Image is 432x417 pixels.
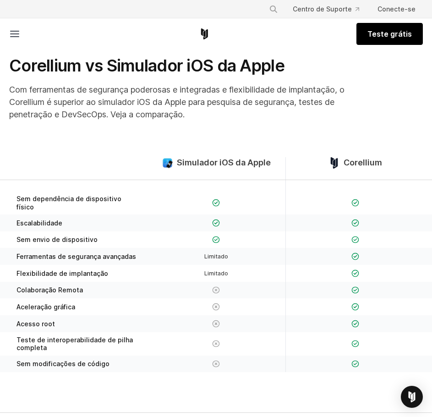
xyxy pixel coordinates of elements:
[212,360,220,368] img: X
[265,1,282,17] button: Procurar
[16,219,62,227] font: Escalabilidade
[377,5,416,13] font: Conecte-se
[16,252,136,260] font: Ferramentas de segurança avançadas
[16,360,109,368] font: Sem modificações de código
[401,386,423,408] div: Open Intercom Messenger
[16,320,55,328] font: Acesso root
[351,303,359,311] img: Marca de verificação
[351,320,359,328] img: Marca de verificação
[351,252,359,260] img: Marca de verificação
[212,340,220,348] img: X
[16,303,75,311] font: Aceleração gráfica
[204,270,228,277] font: Limitado
[212,303,220,311] img: X
[9,55,284,76] font: Corellium vs Simulador iOS da Apple
[9,85,345,119] font: Com ferramentas de segurança poderosas e integradas e flexibilidade de implantação, o Corellium é...
[351,199,359,207] img: Marca de verificação
[351,269,359,277] img: Marca de verificação
[16,195,121,211] font: Sem dependência de dispositivo físico
[199,28,210,39] a: Página inicial do Corellium
[16,236,98,243] font: Sem envio de dispositivo
[356,23,423,45] a: Teste grátis
[351,236,359,244] img: Marca de verificação
[212,219,220,227] img: Marca de verificação
[16,336,133,352] font: Teste de interoperabilidade de pilha completa
[162,157,173,169] img: compare_ios-simulator--grande
[16,286,83,294] font: Colaboração Remota
[16,269,108,277] font: Flexibilidade de implantação
[367,29,412,38] font: Teste grátis
[262,1,423,17] div: Menu de navegação
[293,5,352,13] font: Centro de Suporte
[212,320,220,328] img: X
[212,286,220,294] img: X
[351,340,359,348] img: Marca de verificação
[204,253,228,260] font: Limitado
[212,236,220,244] img: Marca de verificação
[351,219,359,227] img: Marca de verificação
[177,158,271,167] font: Simulador iOS da Apple
[351,360,359,368] img: Marca de verificação
[212,199,220,207] img: Marca de verificação
[351,286,359,294] img: Marca de verificação
[344,158,382,167] font: Corellium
